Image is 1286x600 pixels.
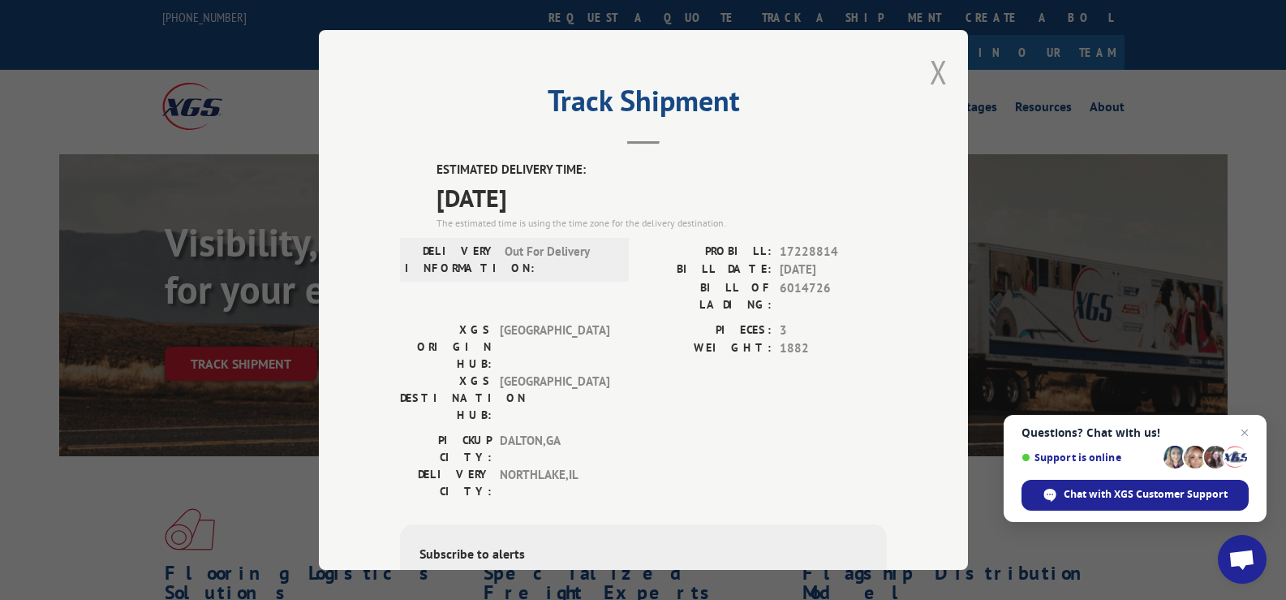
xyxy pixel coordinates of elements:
label: DELIVERY CITY: [400,466,492,500]
label: XGS DESTINATION HUB: [400,373,492,424]
span: Support is online [1021,451,1158,464]
span: [GEOGRAPHIC_DATA] [500,373,609,424]
span: DALTON , GA [500,432,609,466]
span: Chat with XGS Customer Support [1064,487,1228,502]
span: [GEOGRAPHIC_DATA] [500,322,609,373]
label: XGS ORIGIN HUB: [400,322,492,373]
span: 3 [780,322,887,340]
label: DELIVERY INFORMATION: [405,243,497,277]
span: 6014726 [780,279,887,313]
div: Subscribe to alerts [419,544,867,568]
label: PIECES: [643,322,772,340]
span: 1882 [780,339,887,358]
span: Out For Delivery [505,243,614,277]
div: Open chat [1218,535,1267,584]
span: NORTHLAKE , IL [500,466,609,500]
label: PROBILL: [643,243,772,261]
span: Questions? Chat with us! [1021,426,1249,439]
label: ESTIMATED DELIVERY TIME: [437,161,887,179]
h2: Track Shipment [400,89,887,120]
label: BILL OF LADING: [643,279,772,313]
label: WEIGHT: [643,339,772,358]
label: BILL DATE: [643,261,772,279]
span: 17228814 [780,243,887,261]
span: [DATE] [437,179,887,216]
label: PICKUP CITY: [400,432,492,466]
span: [DATE] [780,261,887,279]
div: The estimated time is using the time zone for the delivery destination. [437,216,887,231]
button: Close modal [930,50,948,93]
span: Close chat [1235,423,1254,442]
div: Chat with XGS Customer Support [1021,480,1249,511]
